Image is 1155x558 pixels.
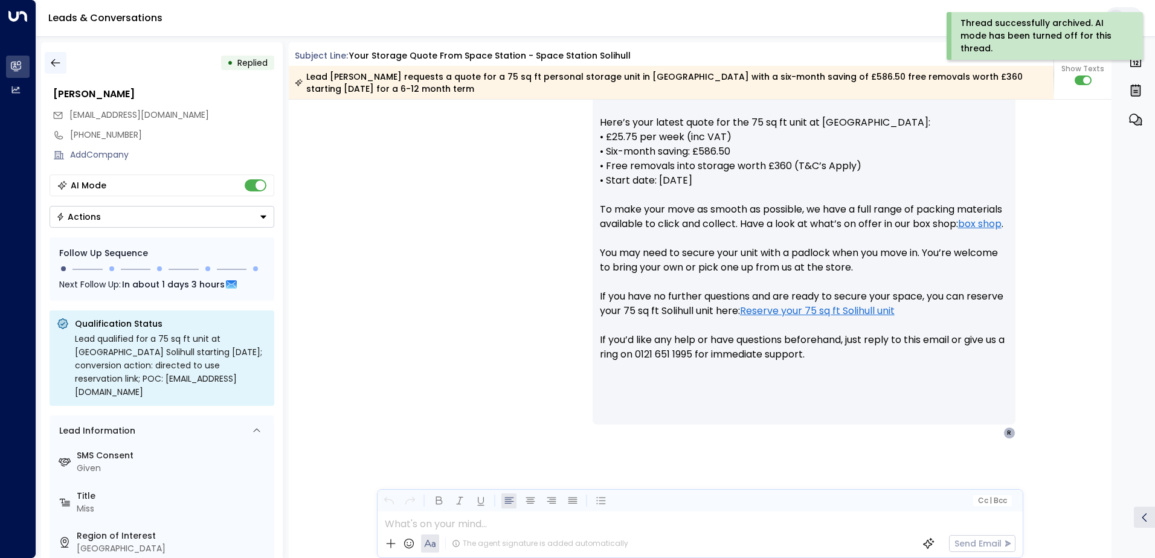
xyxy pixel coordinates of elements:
[237,57,268,69] span: Replied
[402,493,417,508] button: Redo
[122,278,225,291] span: In about 1 days 3 hours
[77,462,269,475] div: Given
[600,86,1008,376] p: Hi [PERSON_NAME], Here’s your latest quote for the 75 sq ft unit at [GEOGRAPHIC_DATA]: • £25.75 p...
[55,425,135,437] div: Lead Information
[50,206,274,228] button: Actions
[989,496,992,505] span: |
[295,71,1047,95] div: Lead [PERSON_NAME] requests a quote for a 75 sq ft personal storage unit in [GEOGRAPHIC_DATA] wit...
[56,211,101,222] div: Actions
[77,542,269,555] div: [GEOGRAPHIC_DATA]
[1061,63,1104,74] span: Show Texts
[59,278,265,291] div: Next Follow Up:
[75,332,267,399] div: Lead qualified for a 75 sq ft unit at [GEOGRAPHIC_DATA] Solihull starting [DATE]; conversion acti...
[740,304,895,318] a: Reserve your 75 sq ft Solihull unit
[452,538,628,549] div: The agent signature is added automatically
[77,449,269,462] label: SMS Consent
[977,496,1006,505] span: Cc Bcc
[960,17,1127,55] div: Thread successfully archived. AI mode has been turned off for this thread.
[59,247,265,260] div: Follow Up Sequence
[77,530,269,542] label: Region of Interest
[70,149,274,161] div: AddCompany
[381,493,396,508] button: Undo
[227,52,233,74] div: •
[69,109,209,121] span: [EMAIL_ADDRESS][DOMAIN_NAME]
[69,109,209,121] span: rhiannonmarie1@aol.com
[70,129,274,141] div: [PHONE_NUMBER]
[77,502,269,515] div: Miss
[53,87,274,101] div: [PERSON_NAME]
[75,318,267,330] p: Qualification Status
[48,11,162,25] a: Leads & Conversations
[1003,427,1015,439] div: R
[71,179,106,191] div: AI Mode
[77,490,269,502] label: Title
[973,495,1011,507] button: Cc|Bcc
[50,206,274,228] div: Button group with a nested menu
[349,50,631,62] div: Your storage quote from Space Station - Space Station Solihull
[295,50,348,62] span: Subject Line:
[958,217,1002,231] a: box shop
